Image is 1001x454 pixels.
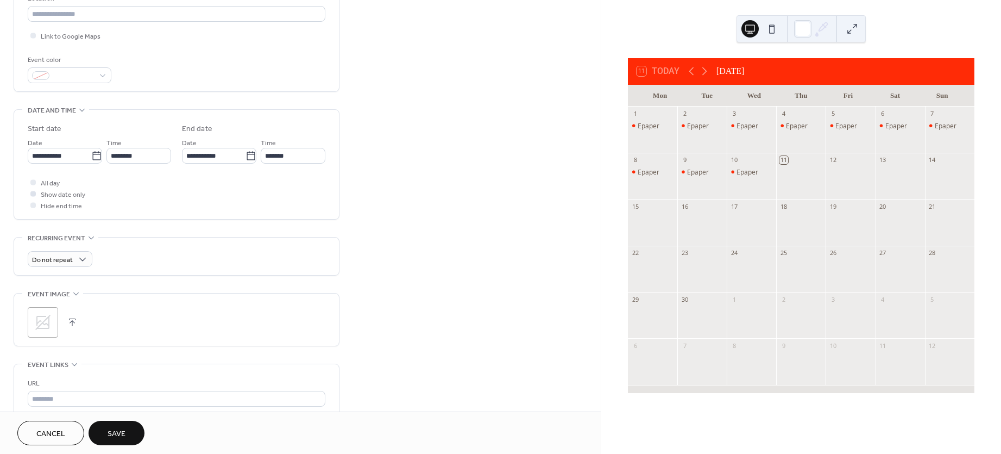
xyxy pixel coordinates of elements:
[928,202,936,210] div: 21
[683,85,731,107] div: Tue
[826,121,875,130] div: Epaper
[687,121,709,130] div: Epaper
[730,110,738,118] div: 3
[628,167,677,177] div: Epaper
[779,202,788,210] div: 18
[41,201,82,212] span: Hide end time
[835,121,857,130] div: Epaper
[885,121,907,130] div: Epaper
[779,295,788,303] div: 2
[727,167,776,177] div: Epaper
[681,249,689,257] div: 23
[829,156,837,164] div: 12
[786,121,808,130] div: Epaper
[872,85,919,107] div: Sat
[730,295,738,303] div: 1
[28,123,61,135] div: Start date
[637,85,684,107] div: Mon
[36,428,65,440] span: Cancel
[631,341,639,350] div: 6
[879,341,887,350] div: 11
[879,249,887,257] div: 27
[108,428,125,440] span: Save
[261,138,276,149] span: Time
[727,121,776,130] div: Epaper
[638,121,659,130] div: Epaper
[89,421,144,445] button: Save
[41,189,85,201] span: Show date only
[925,121,974,130] div: Epaper
[730,156,738,164] div: 10
[41,178,60,189] span: All day
[731,85,778,107] div: Wed
[779,156,788,164] div: 11
[918,85,966,107] div: Sun
[829,295,837,303] div: 3
[928,110,936,118] div: 7
[879,202,887,210] div: 20
[28,378,323,389] div: URL
[32,254,73,266] span: Do not repeat
[28,233,85,244] span: Recurring event
[829,341,837,350] div: 10
[687,167,709,177] div: Epaper
[736,167,758,177] div: Epaper
[779,341,788,350] div: 9
[681,202,689,210] div: 16
[935,121,956,130] div: Epaper
[628,121,677,130] div: Epaper
[677,121,727,130] div: Epaper
[730,341,738,350] div: 8
[824,85,872,107] div: Fri
[879,110,887,118] div: 6
[876,121,925,130] div: Epaper
[638,167,659,177] div: Epaper
[182,138,197,149] span: Date
[631,249,639,257] div: 22
[681,295,689,303] div: 30
[681,110,689,118] div: 2
[681,156,689,164] div: 9
[928,249,936,257] div: 28
[681,341,689,350] div: 7
[182,123,212,135] div: End date
[928,295,936,303] div: 5
[631,295,639,303] div: 29
[779,110,788,118] div: 4
[28,54,109,66] div: Event color
[829,110,837,118] div: 5
[776,121,826,130] div: Epaper
[928,341,936,350] div: 12
[631,202,639,210] div: 15
[631,156,639,164] div: 8
[779,249,788,257] div: 25
[28,138,42,149] span: Date
[17,421,84,445] button: Cancel
[928,156,936,164] div: 14
[41,31,100,42] span: Link to Google Maps
[631,110,639,118] div: 1
[730,249,738,257] div: 24
[879,156,887,164] div: 13
[736,121,758,130] div: Epaper
[778,85,825,107] div: Thu
[28,359,68,371] span: Event links
[829,202,837,210] div: 19
[28,105,76,116] span: Date and time
[28,307,58,338] div: ;
[677,167,727,177] div: Epaper
[730,202,738,210] div: 17
[716,65,745,78] div: [DATE]
[829,249,837,257] div: 26
[28,289,70,300] span: Event image
[879,295,887,303] div: 4
[106,138,122,149] span: Time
